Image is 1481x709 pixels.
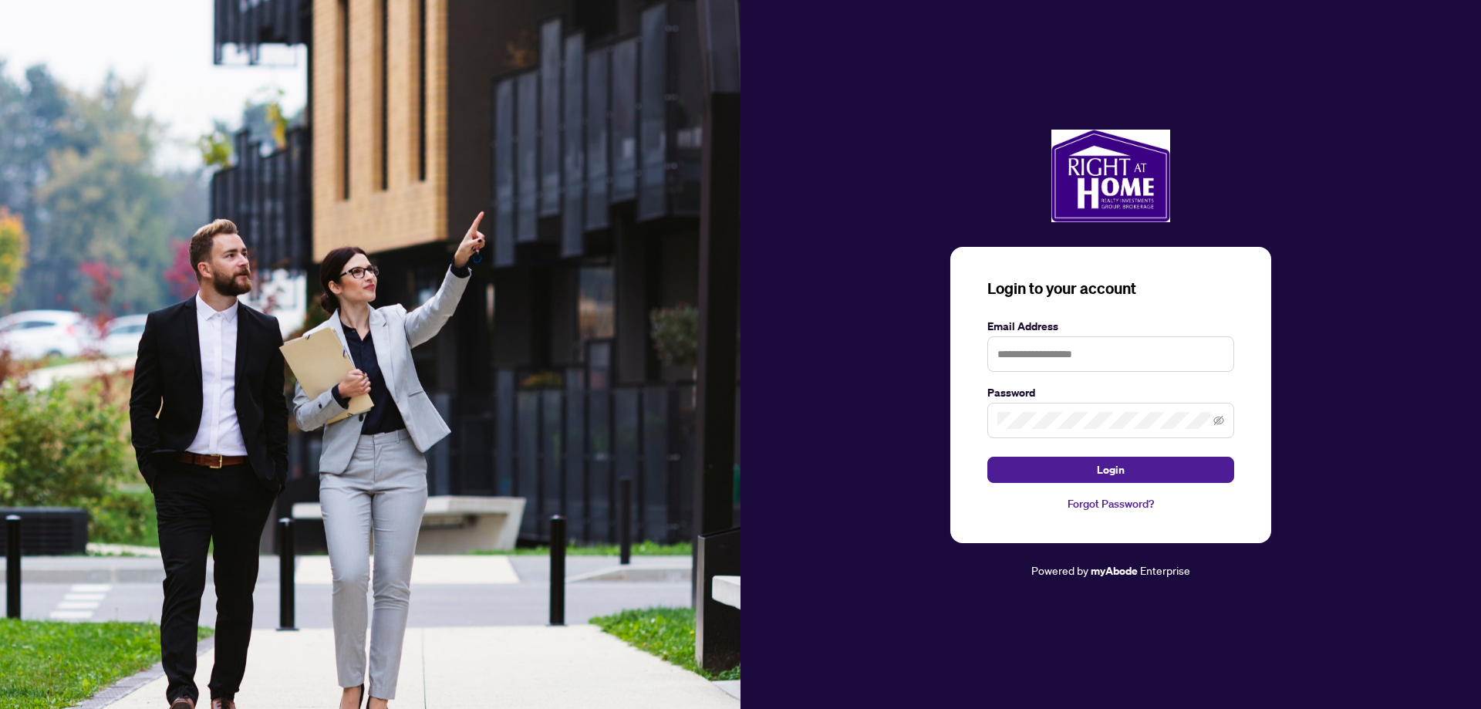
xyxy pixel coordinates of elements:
span: Enterprise [1140,563,1190,577]
span: eye-invisible [1213,415,1224,426]
span: Powered by [1031,563,1088,577]
label: Password [987,384,1234,401]
img: ma-logo [1051,130,1170,222]
a: Forgot Password? [987,495,1234,512]
label: Email Address [987,318,1234,335]
button: Login [987,457,1234,483]
h3: Login to your account [987,278,1234,299]
a: myAbode [1091,562,1138,579]
span: Login [1097,457,1125,482]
